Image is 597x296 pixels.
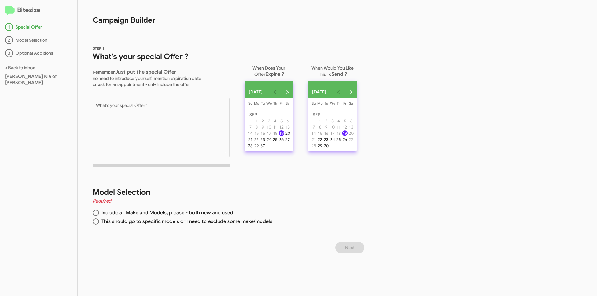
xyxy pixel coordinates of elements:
button: September 29, 2025 [253,143,260,149]
button: September 11, 2025 [272,124,278,130]
div: 8 [317,124,323,130]
div: 18 [272,130,278,136]
a: < Back to inbox [5,65,35,71]
div: 3 [266,118,272,124]
span: STEP 1 [93,46,104,51]
button: September 30, 2025 [260,143,266,149]
div: Model Selection [5,36,72,44]
span: [DATE] [249,86,263,98]
button: Next month [281,86,294,98]
div: 4 [336,118,341,124]
div: 2 [260,118,266,124]
div: 5 [342,118,348,124]
h1: Model Selection [93,187,352,197]
div: 22 [317,137,323,142]
div: 26 [342,137,348,142]
span: Mo [254,101,259,106]
span: Send ? [331,71,347,77]
button: September 27, 2025 [348,136,354,143]
div: 24 [330,137,335,142]
button: September 22, 2025 [253,136,260,143]
div: 10 [330,124,335,130]
div: 1 [317,118,323,124]
span: Su [312,101,316,106]
button: September 23, 2025 [260,136,266,143]
button: September 9, 2025 [260,124,266,130]
span: We [266,101,272,106]
button: September 26, 2025 [342,136,348,143]
button: September 21, 2025 [311,136,317,143]
button: September 24, 2025 [266,136,272,143]
div: Optional Additions [5,49,72,57]
p: Remember no need to introduce yourself, mention expiration date or ask for an appointment - only ... [93,66,230,88]
button: Next [335,242,364,253]
span: Th [273,101,277,106]
div: Special Offer [5,23,72,31]
td: SEP [247,112,291,118]
button: September 26, 2025 [278,136,285,143]
button: Choose month and year [244,86,269,98]
div: 15 [254,130,259,136]
div: 20 [285,130,290,136]
button: September 12, 2025 [278,124,285,130]
div: 9 [323,124,329,130]
button: Next month [345,86,357,98]
span: Sa [286,101,289,106]
button: September 9, 2025 [323,124,329,130]
button: September 1, 2025 [317,118,323,124]
div: 19 [279,130,284,136]
div: 17 [266,130,272,136]
h1: What's your special Offer ? [93,52,230,61]
button: September 1, 2025 [253,118,260,124]
button: Previous month [332,86,345,98]
button: September 15, 2025 [317,130,323,136]
button: September 27, 2025 [285,136,291,143]
button: September 28, 2025 [311,143,317,149]
button: September 13, 2025 [348,124,354,130]
div: 1 [5,23,13,31]
button: September 28, 2025 [247,143,253,149]
button: September 16, 2025 [323,130,329,136]
div: 4 [272,118,278,124]
div: 9 [260,124,266,130]
span: This should go to specific models or I need to exclude some make/models [99,218,272,225]
button: September 3, 2025 [329,118,336,124]
div: 17 [330,130,335,136]
div: 16 [323,130,329,136]
div: 14 [248,130,253,136]
button: September 2, 2025 [323,118,329,124]
div: 7 [248,124,253,130]
button: September 4, 2025 [336,118,342,124]
span: Th [337,101,340,106]
button: September 18, 2025 [336,130,342,136]
div: 27 [348,137,354,142]
button: September 14, 2025 [247,130,253,136]
button: September 15, 2025 [253,130,260,136]
div: 12 [279,124,284,130]
button: Previous month [269,86,281,98]
div: 7 [311,124,317,130]
span: Just put the special Offer [115,69,176,75]
div: 18 [336,130,341,136]
span: Fr [343,101,346,106]
img: logo-minimal.svg [5,6,15,16]
div: 3 [5,49,13,57]
p: When Would You Like This To [308,62,357,77]
div: 6 [285,118,290,124]
button: September 13, 2025 [285,124,291,130]
div: 28 [248,143,253,148]
button: September 3, 2025 [266,118,272,124]
div: 1 [254,118,259,124]
button: Choose month and year [308,86,332,98]
td: SEP [311,112,354,118]
button: September 25, 2025 [336,136,342,143]
div: 23 [323,137,329,142]
span: [DATE] [312,86,326,98]
div: 19 [342,130,348,136]
div: 26 [279,137,284,142]
div: 25 [336,137,341,142]
div: 25 [272,137,278,142]
div: 11 [336,124,341,130]
button: September 18, 2025 [272,130,278,136]
div: 13 [285,124,290,130]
